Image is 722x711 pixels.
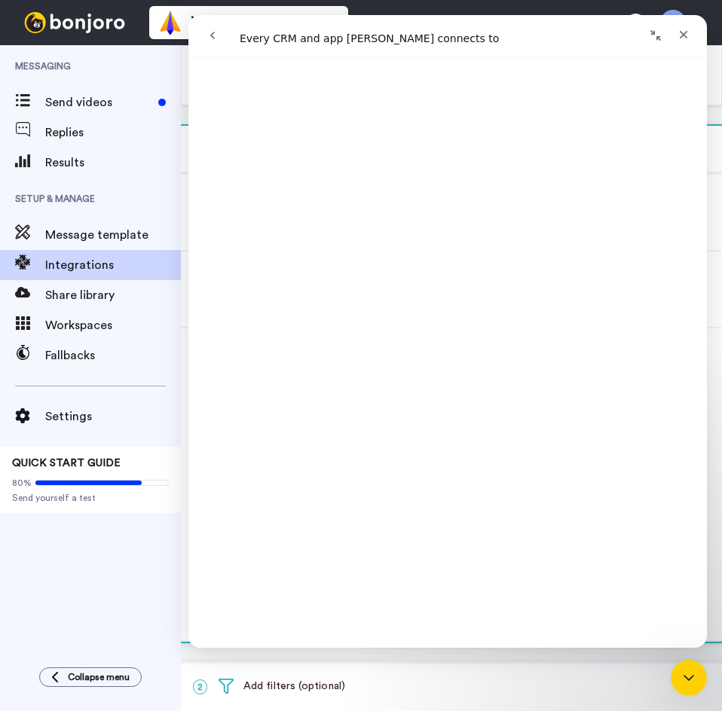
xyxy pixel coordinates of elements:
p: Add filters (optional) [193,679,710,694]
span: Results [45,154,181,172]
span: 80% [12,477,32,489]
button: Collapse menu [39,667,142,687]
span: Video messaging [191,12,306,33]
img: filter.svg [219,679,234,694]
img: vm-color.svg [158,11,182,35]
iframe: Intercom live chat [671,660,707,696]
span: Integrations [45,256,181,274]
span: Share library [45,286,181,304]
span: Workspaces [45,316,181,334]
span: Send yourself a test [12,492,169,504]
span: Fallbacks [45,346,181,365]
span: 2 [193,679,207,694]
img: bj-logo-header-white.svg [18,12,131,33]
iframe: Intercom live chat [188,15,707,648]
span: Message template [45,226,181,244]
span: Settings [45,407,181,426]
span: QUICK START GUIDE [12,458,121,468]
span: Replies [45,124,181,142]
span: Send videos [45,93,152,111]
span: Collapse menu [68,671,130,683]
